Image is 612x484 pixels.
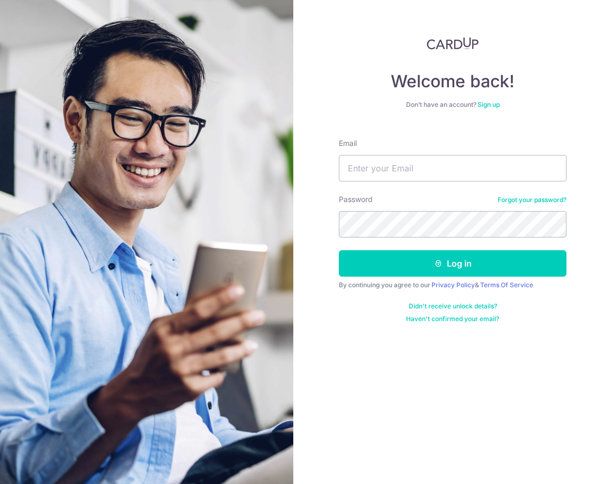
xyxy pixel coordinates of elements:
a: Privacy Policy [431,281,475,289]
h4: Welcome back! [339,71,566,92]
div: By continuing you agree to our & [339,281,566,289]
input: Enter your Email [339,155,566,181]
a: Didn't receive unlock details? [409,302,497,311]
a: Sign up [478,101,500,108]
label: Password [339,194,373,205]
img: CardUp Logo [427,37,479,50]
a: Haven't confirmed your email? [406,315,499,323]
a: Forgot your password? [498,196,566,204]
button: Log in [339,250,566,277]
div: Don’t have an account? [339,101,566,109]
a: Terms Of Service [480,281,533,289]
label: Email [339,138,357,149]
